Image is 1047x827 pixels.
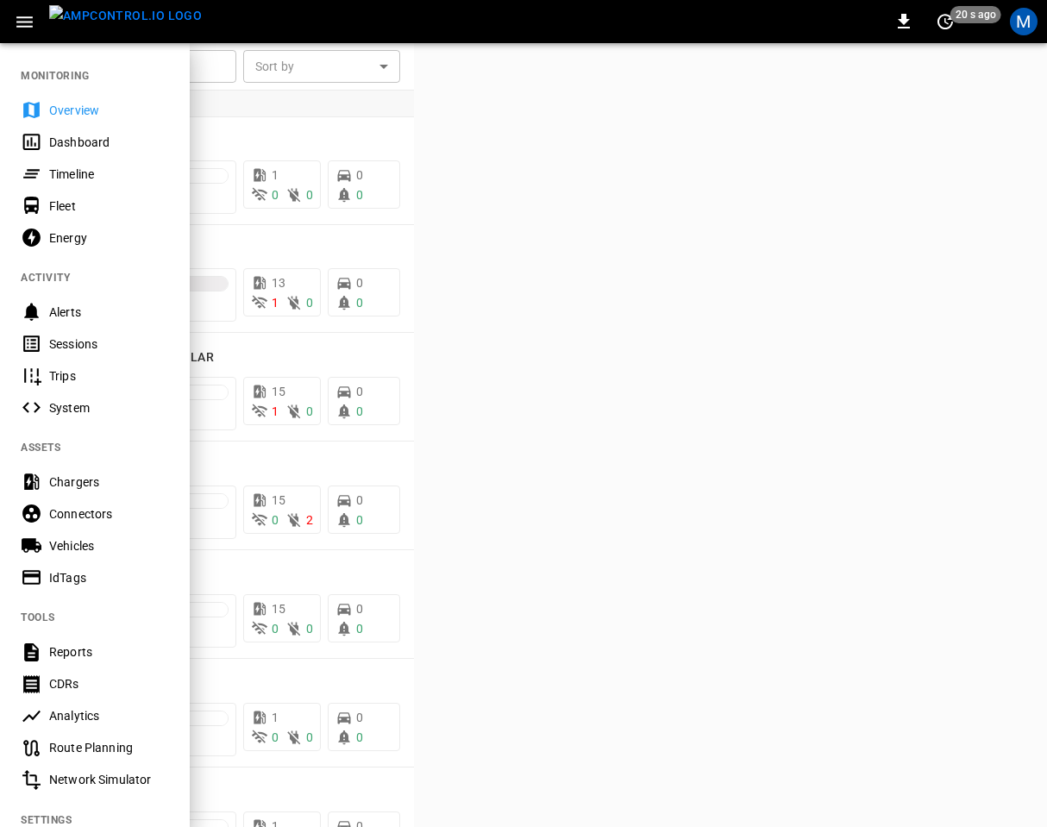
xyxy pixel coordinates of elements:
button: set refresh interval [931,8,959,35]
div: Analytics [49,707,169,724]
div: Network Simulator [49,771,169,788]
div: Reports [49,643,169,661]
div: CDRs [49,675,169,692]
div: Overview [49,102,169,119]
span: 20 s ago [950,6,1001,23]
div: Sessions [49,335,169,353]
div: Trips [49,367,169,385]
div: Fleet [49,197,169,215]
div: Route Planning [49,739,169,756]
div: Alerts [49,304,169,321]
div: Vehicles [49,537,169,554]
div: Chargers [49,473,169,491]
div: Connectors [49,505,169,523]
div: Timeline [49,166,169,183]
div: Dashboard [49,134,169,151]
div: IdTags [49,569,169,586]
div: profile-icon [1010,8,1038,35]
div: Energy [49,229,169,247]
div: System [49,399,169,417]
img: ampcontrol.io logo [49,5,202,27]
